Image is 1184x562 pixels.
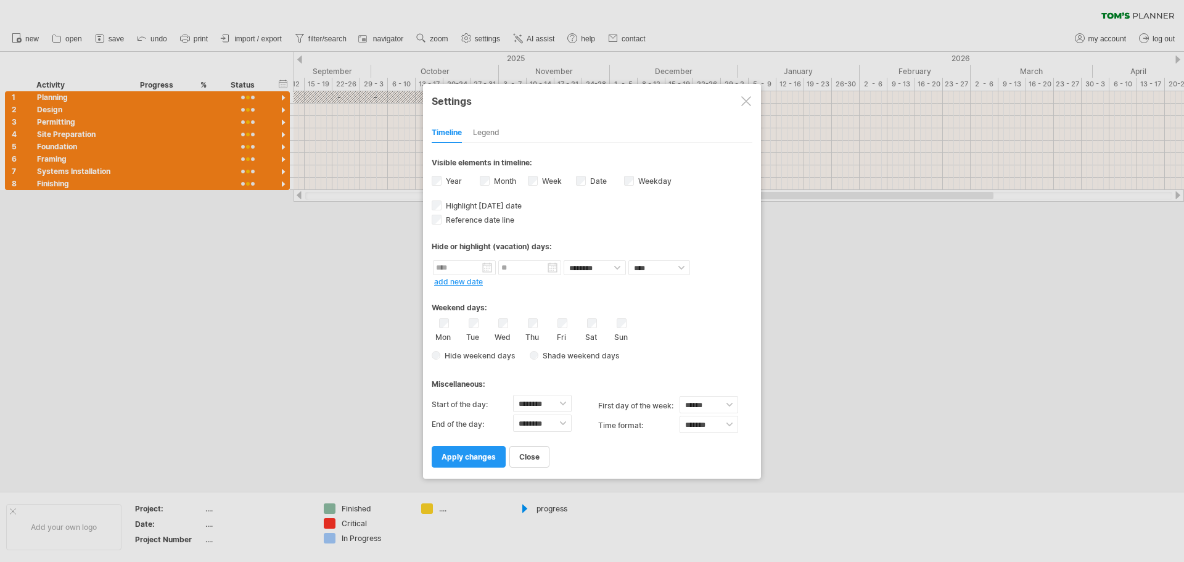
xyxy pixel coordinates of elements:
div: Settings [432,89,752,112]
label: Fri [554,330,569,342]
label: Year [443,176,462,186]
span: close [519,452,540,461]
label: Sun [613,330,628,342]
div: Miscellaneous: [432,368,752,392]
span: Shade weekend days [538,351,619,360]
label: Thu [524,330,540,342]
label: Start of the day: [432,395,513,415]
label: Month [491,176,516,186]
label: Tue [465,330,480,342]
label: Time format: [598,416,680,436]
a: add new date [434,277,483,286]
label: End of the day: [432,415,513,434]
label: first day of the week: [598,396,680,416]
div: Timeline [432,123,462,143]
span: Reference date line [443,215,514,225]
span: apply changes [442,452,496,461]
label: Date [588,176,607,186]
span: Hide weekend days [440,351,515,360]
div: Weekend days: [432,291,752,315]
label: Wed [495,330,510,342]
label: Mon [435,330,451,342]
div: Legend [473,123,499,143]
div: Visible elements in timeline: [432,158,752,171]
a: close [509,446,549,468]
label: Weekday [636,176,672,186]
a: apply changes [432,446,506,468]
div: Hide or highlight (vacation) days: [432,242,752,251]
label: Sat [583,330,599,342]
label: Week [540,176,562,186]
span: Highlight [DATE] date [443,201,522,210]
